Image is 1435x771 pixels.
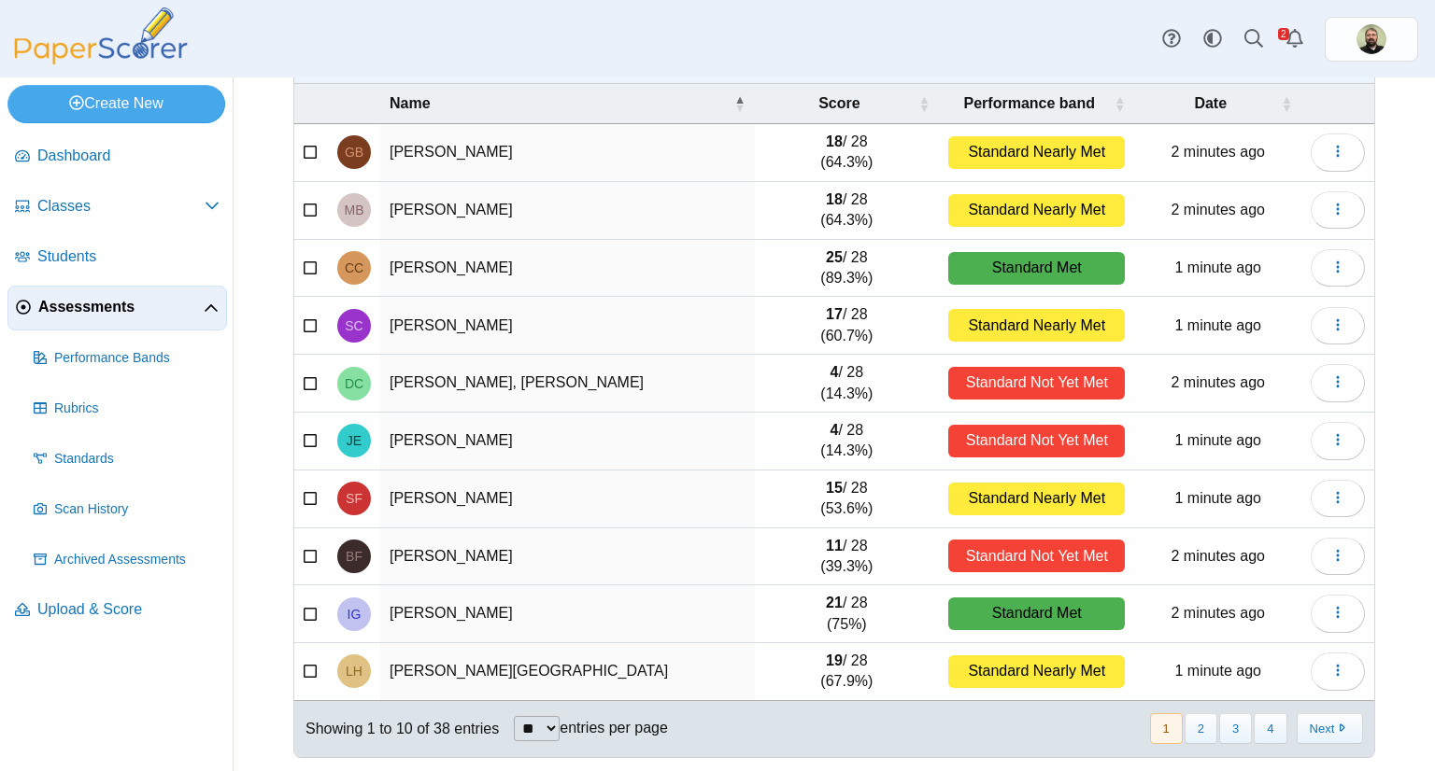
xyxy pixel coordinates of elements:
[345,319,362,332] span: Sebastian Cerros
[7,286,227,330] a: Assessments
[7,85,225,122] a: Create New
[346,492,362,505] span: Sylas Farmer
[26,437,227,482] a: Standards
[54,400,220,418] span: Rubrics
[1171,202,1265,217] time: Sep 21, 2025 at 6:58 PM
[831,364,839,380] b: 4
[380,297,755,355] td: [PERSON_NAME]
[380,413,755,470] td: [PERSON_NAME]
[346,550,362,563] span: Brianna Franco
[1174,432,1261,448] time: Sep 21, 2025 at 6:58 PM
[1174,317,1261,333] time: Sep 21, 2025 at 6:59 PM
[948,367,1125,400] div: Standard Not Yet Met
[1174,490,1261,506] time: Sep 21, 2025 at 6:58 PM
[1171,144,1265,160] time: Sep 21, 2025 at 6:58 PM
[948,309,1125,342] div: Standard Nearly Met
[37,146,220,166] span: Dashboard
[918,94,930,113] span: Score : Activate to sort
[764,93,915,114] span: Score
[1219,713,1252,744] button: 3
[948,655,1125,688] div: Standard Nearly Met
[380,124,755,182] td: [PERSON_NAME]
[948,425,1125,457] div: Standard Not Yet Met
[54,500,220,519] span: Scan History
[826,306,843,322] b: 17
[1297,713,1363,744] button: Next
[1325,17,1418,62] a: ps.IbYvzNdzldgWHYXo
[380,528,755,586] td: [PERSON_NAME]
[755,124,939,182] td: / 28 (64.3%)
[826,249,843,265] b: 25
[948,540,1125,572] div: Standard Not Yet Met
[38,297,204,317] span: Assessments
[755,528,939,586] td: / 28 (39.3%)
[380,182,755,240] td: [PERSON_NAME]
[1144,93,1277,114] span: Date
[26,487,227,532] a: Scan History
[1114,94,1125,113] span: Performance band : Activate to sort
[345,146,363,159] span: Garrett Berry
[826,191,843,207] b: 18
[347,434,362,447] span: Jaden Evans
[37,599,220,620] span: Upload & Score
[1254,713,1286,744] button: 4
[7,134,227,179] a: Dashboard
[755,355,939,413] td: / 28 (14.3%)
[755,182,939,240] td: / 28 (64.3%)
[345,261,363,274] span: Camila Carrillo
[734,94,746,113] span: Name : Activate to invert sorting
[294,701,499,757] div: Showing 1 to 10 of 38 entries
[560,720,668,736] label: entries per page
[380,240,755,298] td: [PERSON_NAME]
[380,470,755,528] td: [PERSON_NAME]
[380,643,755,701] td: [PERSON_NAME][GEOGRAPHIC_DATA]
[826,538,843,554] b: 11
[345,203,364,217] span: Mya Brooks
[755,413,939,470] td: / 28 (14.3%)
[1171,548,1265,564] time: Sep 21, 2025 at 6:58 PM
[54,551,220,569] span: Archived Assessments
[7,7,194,64] img: PaperScorer
[948,194,1125,227] div: Standard Nearly Met
[380,355,755,413] td: [PERSON_NAME], [PERSON_NAME]
[1174,259,1261,275] time: Sep 21, 2025 at 6:58 PM
[346,665,362,678] span: Lynessa Heathman
[26,336,227,381] a: Performance Bands
[948,597,1125,630] div: Standard Met
[26,386,227,431] a: Rubrics
[390,93,731,114] span: Name
[37,196,205,217] span: Classes
[7,185,227,230] a: Classes
[948,483,1125,515] div: Standard Nearly Met
[1171,605,1265,621] time: Sep 21, 2025 at 6:58 PM
[755,643,939,701] td: / 28 (67.9%)
[1171,374,1265,390] time: Sep 21, 2025 at 6:58 PM
[1174,663,1261,679] time: Sep 21, 2025 at 6:58 PM
[1281,94,1292,113] span: Date : Activate to sort
[755,585,939,643] td: / 28 (75%)
[348,608,362,621] span: Ira Gibson
[54,450,220,469] span: Standards
[380,585,755,643] td: [PERSON_NAME]
[948,93,1110,114] span: Performance band
[54,349,220,368] span: Performance Bands
[1357,24,1386,54] span: Zachary Butte - MRH Faculty
[831,422,839,438] b: 4
[826,480,843,496] b: 15
[7,588,227,633] a: Upload & Score
[1148,713,1363,744] nav: pagination
[1150,713,1183,744] button: 1
[1357,24,1386,54] img: ps.IbYvzNdzldgWHYXo
[826,595,843,610] b: 21
[345,377,363,390] span: Dannelley Corral Mendoza
[948,136,1125,169] div: Standard Nearly Met
[826,652,843,668] b: 19
[7,51,194,67] a: PaperScorer
[1274,19,1315,60] a: Alerts
[1185,713,1217,744] button: 2
[826,133,843,149] b: 18
[948,252,1125,285] div: Standard Met
[7,235,227,280] a: Students
[37,246,220,267] span: Students
[755,297,939,355] td: / 28 (60.7%)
